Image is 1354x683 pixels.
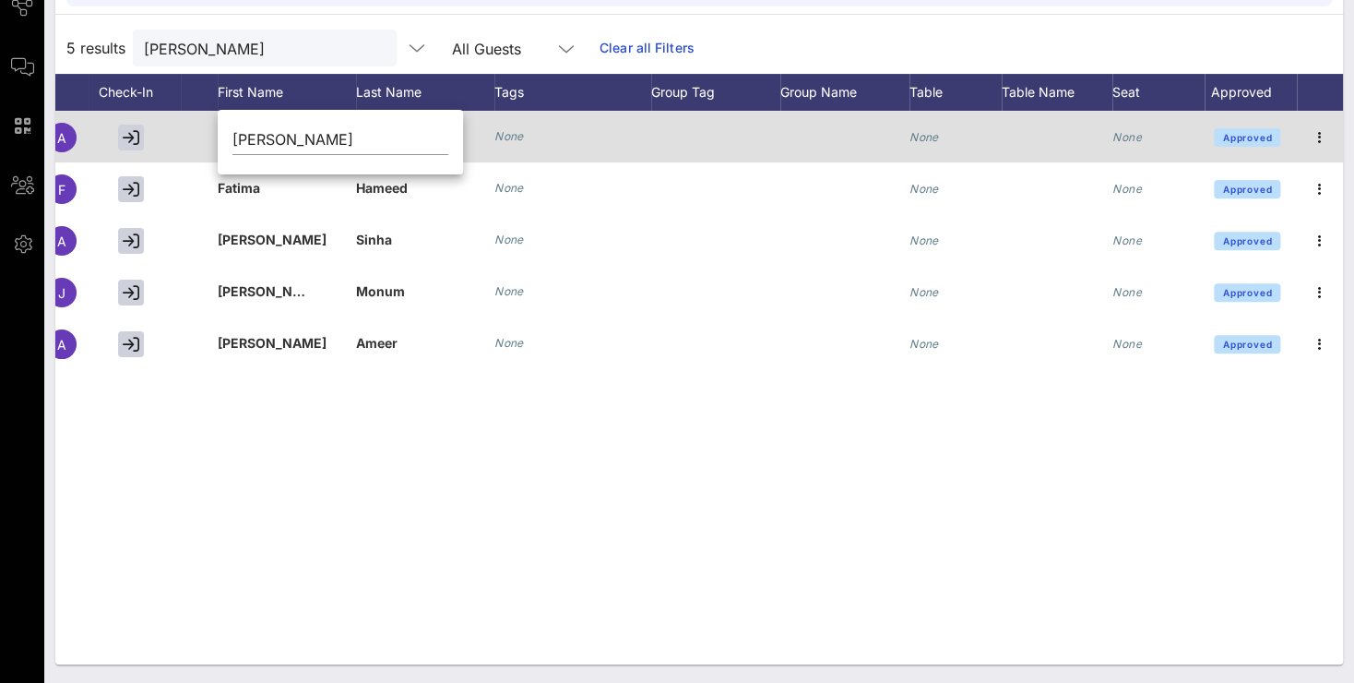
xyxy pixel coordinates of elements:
span: F [58,182,65,198]
span: Approved [1221,132,1272,143]
button: Approved [1214,335,1281,353]
span: [PERSON_NAME] [218,232,327,247]
span: A [57,337,66,353]
span: A [57,130,66,146]
div: All Guests [441,30,588,66]
span: Sinha [356,232,392,247]
span: [PERSON_NAME] [218,283,327,299]
div: Tags [494,74,651,111]
div: Seat [1112,74,1205,111]
a: Clear all Filters [600,38,695,58]
i: None [494,233,524,246]
i: None [494,336,524,350]
span: [PERSON_NAME] [218,335,327,351]
i: None [1112,130,1142,144]
i: None [494,181,524,195]
span: Approved [1221,235,1272,246]
span: 5 results [66,37,125,59]
button: Approved [1214,232,1281,250]
span: Ameer [356,335,398,351]
i: None [1112,337,1142,351]
i: None [909,182,939,196]
div: All Guests [452,41,521,57]
i: None [909,234,939,247]
div: Table Name [1002,74,1112,111]
i: None [494,129,524,143]
i: None [909,130,939,144]
div: Table [909,74,1002,111]
span: J [58,285,65,301]
div: Check-In [89,74,181,111]
span: Approved [1221,339,1272,350]
i: None [494,284,524,298]
i: None [909,337,939,351]
button: Approved [1214,128,1281,147]
i: None [1112,182,1142,196]
div: First Name [218,74,356,111]
span: Fatima [218,180,260,196]
i: None [909,285,939,299]
div: Last Name [356,74,494,111]
i: None [1112,285,1142,299]
div: Approved [1205,74,1297,111]
i: None [1112,234,1142,247]
span: Hameed [356,180,408,196]
span: Approved [1221,184,1272,195]
div: Group Tag [651,74,780,111]
span: A [57,234,66,249]
button: Approved [1214,283,1281,302]
div: Group Name [780,74,909,111]
button: Approved [1214,180,1281,198]
span: Approved [1221,287,1272,298]
span: Monum [356,283,405,299]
